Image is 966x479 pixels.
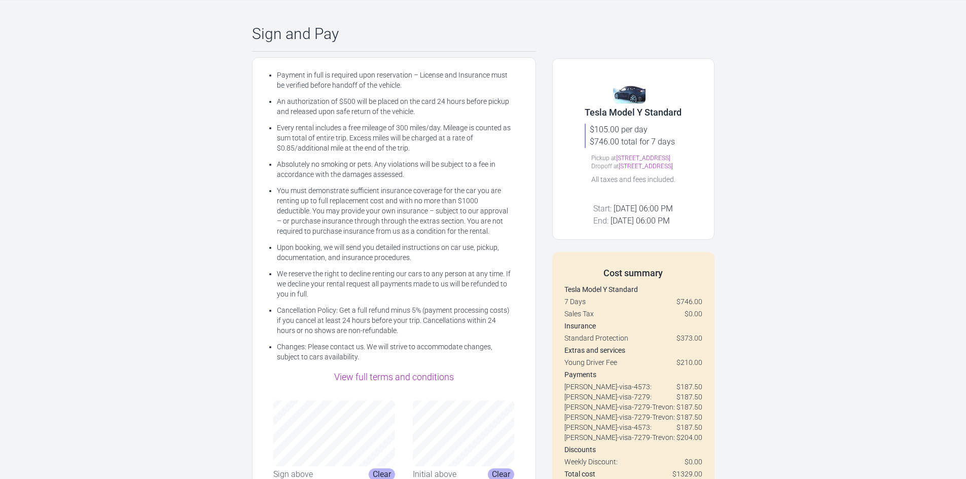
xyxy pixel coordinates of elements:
[277,269,511,299] li: We reserve the right to decline renting our cars to any person at any time. If we decline your re...
[277,96,511,117] li: An authorization of $500 will be placed on the card 24 hours before pickup and released upon safe...
[564,333,702,343] div: Standard Protection
[564,322,596,330] strong: Insurance
[277,123,511,153] li: Every rental includes a free mileage of 300 miles/day. Mileage is counted as sum total of entire ...
[564,309,702,319] div: Sales Tax
[676,412,702,422] span: $187.50
[619,163,673,170] a: [STREET_ADDRESS]
[591,155,616,162] span: Pickup at
[676,432,702,443] span: $204.00
[590,136,682,148] div: $746.00 total for 7 days
[676,422,702,432] span: $187.50
[277,186,511,236] li: You must demonstrate sufficient insurance coverage for the car you are renting up to full replace...
[676,392,702,402] span: $187.50
[685,309,702,319] span: $0.00
[676,382,702,392] span: $187.50
[676,357,702,367] span: $210.00
[564,457,702,467] div: Weekly Discount:
[334,372,454,382] a: View full terms and conditions
[593,216,609,226] span: End:
[277,70,511,90] li: Payment in full is required upon reservation – License and Insurance must be verified before hand...
[564,371,596,379] strong: Payments
[564,382,702,443] div: [PERSON_NAME]-visa-4573: [PERSON_NAME]-visa-7279: [PERSON_NAME]-visa-7279-Trevon: [PERSON_NAME]-v...
[676,333,702,343] span: $373.00
[611,216,670,226] span: [DATE] 06:00 PM
[672,469,702,479] div: $1329.00
[564,446,596,454] strong: Discounts
[676,402,702,412] span: $187.50
[614,204,673,213] span: [DATE] 06:00 PM
[564,297,702,307] div: 7 Days
[564,266,702,280] div: Cost summary
[676,297,702,307] span: $746.00
[564,357,702,367] div: Young Driver Fee
[564,346,625,354] strong: Extras and services
[564,285,638,293] strong: Tesla Model Y Standard
[616,155,670,162] a: [STREET_ADDRESS]
[277,242,511,263] li: Upon booking, we will send you detailed instructions on car use, pickup, documentation, and insur...
[277,305,511,336] li: Cancellation Policy: Get a full refund minus 5% (payment processing costs) if you cancel at least...
[585,105,682,120] div: Tesla Model Y Standard
[564,470,595,478] strong: Total cost
[613,71,646,103] img: 141.jpg
[593,204,612,213] span: Start:
[591,174,675,185] div: All taxes and fees included.
[590,124,682,136] div: $105.00 per day
[277,342,511,362] li: Changes: Please contact us. We will strive to accommodate changes, subject to cars availability.
[252,25,536,43] div: Sign and Pay
[277,159,511,179] li: Absolutely no smoking or pets. Any violations will be subject to a fee in accordance with the dam...
[591,163,619,170] span: Dropoff at
[685,457,702,467] span: $0.00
